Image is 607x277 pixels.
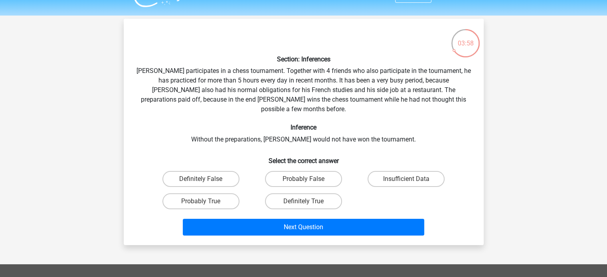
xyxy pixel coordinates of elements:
[136,55,471,63] h6: Section: Inferences
[265,171,342,187] label: Probably False
[136,151,471,165] h6: Select the correct answer
[162,193,239,209] label: Probably True
[368,171,445,187] label: Insufficient Data
[265,193,342,209] label: Definitely True
[183,219,424,236] button: Next Question
[162,171,239,187] label: Definitely False
[451,28,480,48] div: 03:58
[136,124,471,131] h6: Inference
[127,25,480,239] div: [PERSON_NAME] participates in a chess tournament. Together with 4 friends who also participate in...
